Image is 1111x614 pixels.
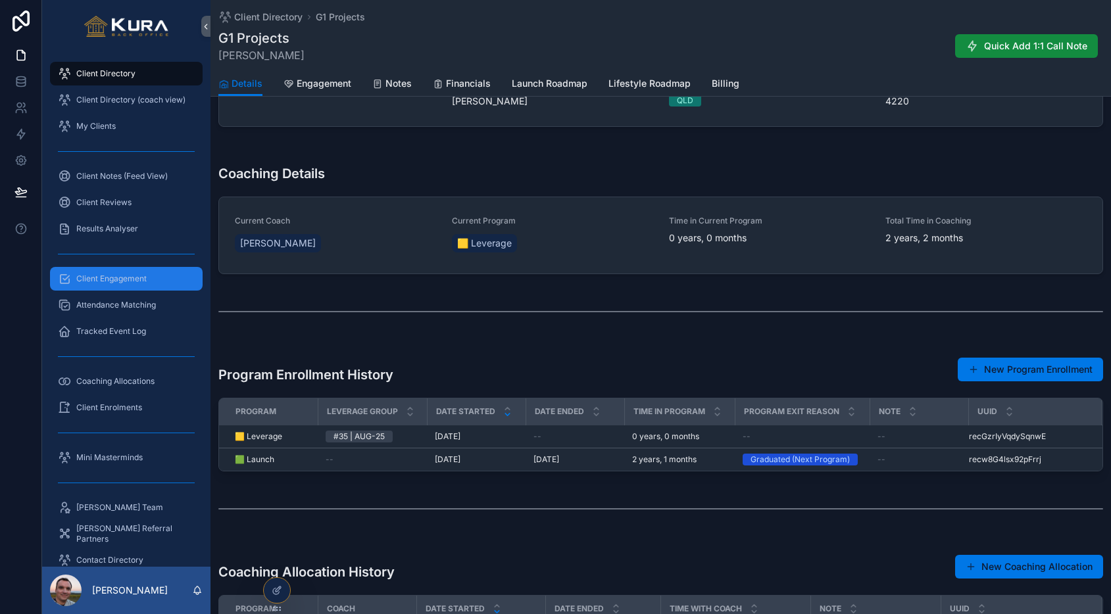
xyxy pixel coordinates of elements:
[50,267,203,291] a: Client Engagement
[879,406,901,417] span: Note
[877,454,885,465] span: --
[76,555,143,565] span: Contact Directory
[50,164,203,188] a: Client Notes (Feed View)
[372,72,412,98] a: Notes
[235,603,276,614] span: Program
[632,454,697,465] span: 2 years, 1 months
[50,217,203,241] a: Results Analyser
[50,62,203,85] a: Client Directory
[955,34,1098,58] button: Quick Add 1:1 Call Note
[457,237,512,250] span: 🟨 Leverage
[50,191,203,214] a: Client Reviews
[218,11,303,24] a: Client Directory
[533,454,559,465] span: [DATE]
[426,603,485,614] span: Date Started
[751,454,850,465] div: Graduated (Next Program)
[84,16,169,37] img: App logo
[958,358,1103,381] button: New Program Enrollment
[218,365,393,385] h3: Program Enrollment History
[712,72,739,98] a: Billing
[50,548,203,572] a: Contact Directory
[50,446,203,469] a: Mini Masterminds
[76,452,143,463] span: Mini Masterminds
[435,431,460,442] span: [DATE]
[669,231,870,245] span: 0 years, 0 months
[50,496,203,519] a: [PERSON_NAME] Team
[533,431,541,442] span: --
[743,431,751,442] span: --
[533,431,616,442] a: --
[333,431,385,442] div: #35 | AUG-25
[632,431,727,442] a: 0 years, 0 months
[969,431,1085,442] a: recGzrIyVqdySqnwE
[50,88,203,112] a: Client Directory (coach view)
[984,39,1087,53] span: Quick Add 1:1 Call Note
[218,562,395,582] h3: Coaching Allocation History
[218,72,262,97] a: Details
[435,431,518,442] a: [DATE]
[452,216,653,226] span: Current Program
[50,319,203,343] a: Tracked Event Log
[235,431,282,442] span: 🟨 Leverage
[284,72,351,98] a: Engagement
[316,11,365,24] a: G1 Projects
[76,502,163,513] span: [PERSON_NAME] Team
[76,171,168,181] span: Client Notes (Feed View)
[632,454,727,465] a: 2 years, 1 months
[744,406,839,417] span: PROGRAM EXIT REASON
[326,454,333,465] span: --
[512,77,587,90] span: Launch Roadmap
[535,406,584,417] span: Date Ended
[712,77,739,90] span: Billing
[50,114,203,138] a: My Clients
[76,224,138,234] span: Results Analyser
[76,197,132,208] span: Client Reviews
[76,300,156,310] span: Attendance Matching
[76,95,185,105] span: Client Directory (coach view)
[533,454,616,465] a: [DATE]
[240,237,316,250] span: [PERSON_NAME]
[234,11,303,24] span: Client Directory
[955,555,1103,579] button: New Coaching Allocation
[452,95,653,108] span: [PERSON_NAME]
[877,454,960,465] a: --
[76,326,146,337] span: Tracked Event Log
[512,72,587,98] a: Launch Roadmap
[670,603,742,614] span: Time with Coach
[877,431,960,442] a: --
[50,293,203,317] a: Attendance Matching
[326,431,419,442] a: #35 | AUG-25
[969,454,1085,465] a: recw8G4lsx92pFrrj
[327,406,398,417] span: Leverage Group
[743,454,862,465] a: Graduated (Next Program)
[235,454,310,465] a: 🟩 Launch
[76,121,116,131] span: My Clients
[76,68,136,79] span: Client Directory
[218,47,305,63] span: [PERSON_NAME]
[820,603,841,614] span: Note
[218,164,325,183] h3: Coaching Details
[877,431,885,442] span: --
[969,431,1046,442] span: recGzrIyVqdySqnwE
[950,603,970,614] span: Uuid
[326,454,419,465] a: --
[232,77,262,90] span: Details
[235,406,276,417] span: Program
[885,95,1087,108] span: 4220
[50,396,203,419] a: Client Enrolments
[50,369,203,393] a: Coaching Allocations
[76,523,189,544] span: [PERSON_NAME] Referral Partners
[385,77,412,90] span: Notes
[743,431,862,442] a: --
[608,72,691,98] a: Lifestyle Roadmap
[969,454,1041,465] span: recw8G4lsx92pFrrj
[218,29,305,47] h1: G1 Projects
[632,431,699,442] span: 0 years, 0 months
[435,454,518,465] a: [DATE]
[92,584,168,597] p: [PERSON_NAME]
[76,273,147,284] span: Client Engagement
[977,406,997,417] span: Uuid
